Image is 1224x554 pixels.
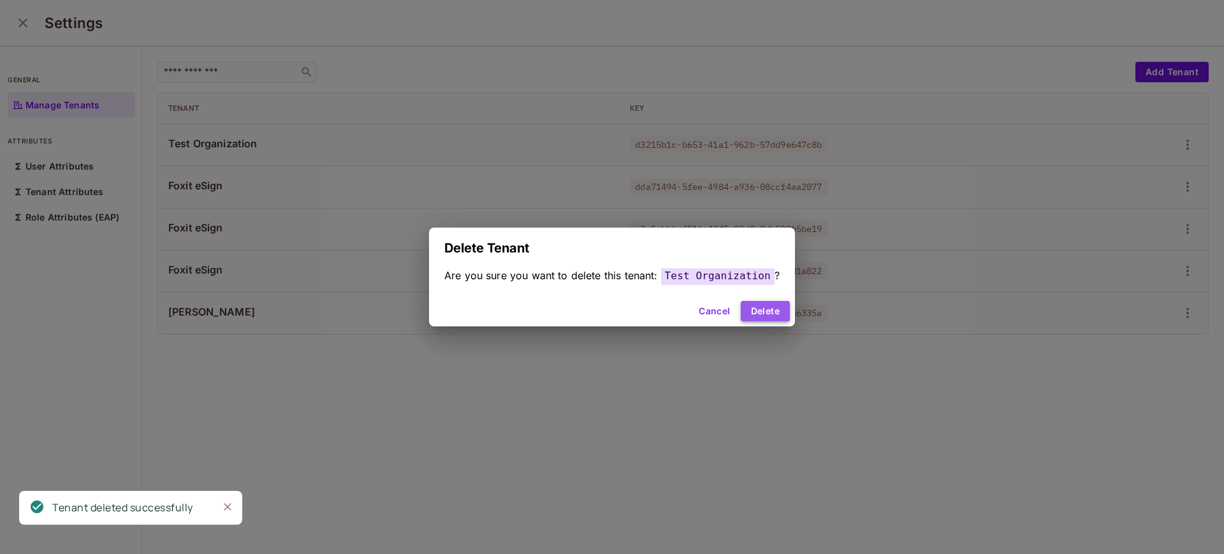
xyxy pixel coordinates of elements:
span: Test Organization [661,266,775,285]
h2: Delete Tenant [429,228,795,268]
div: ? [444,268,780,283]
button: Cancel [694,301,735,321]
div: Tenant deleted successfully [52,500,193,516]
button: Delete [741,301,790,321]
span: Are you sure you want to delete this tenant: [444,269,658,282]
button: Close [218,497,237,516]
